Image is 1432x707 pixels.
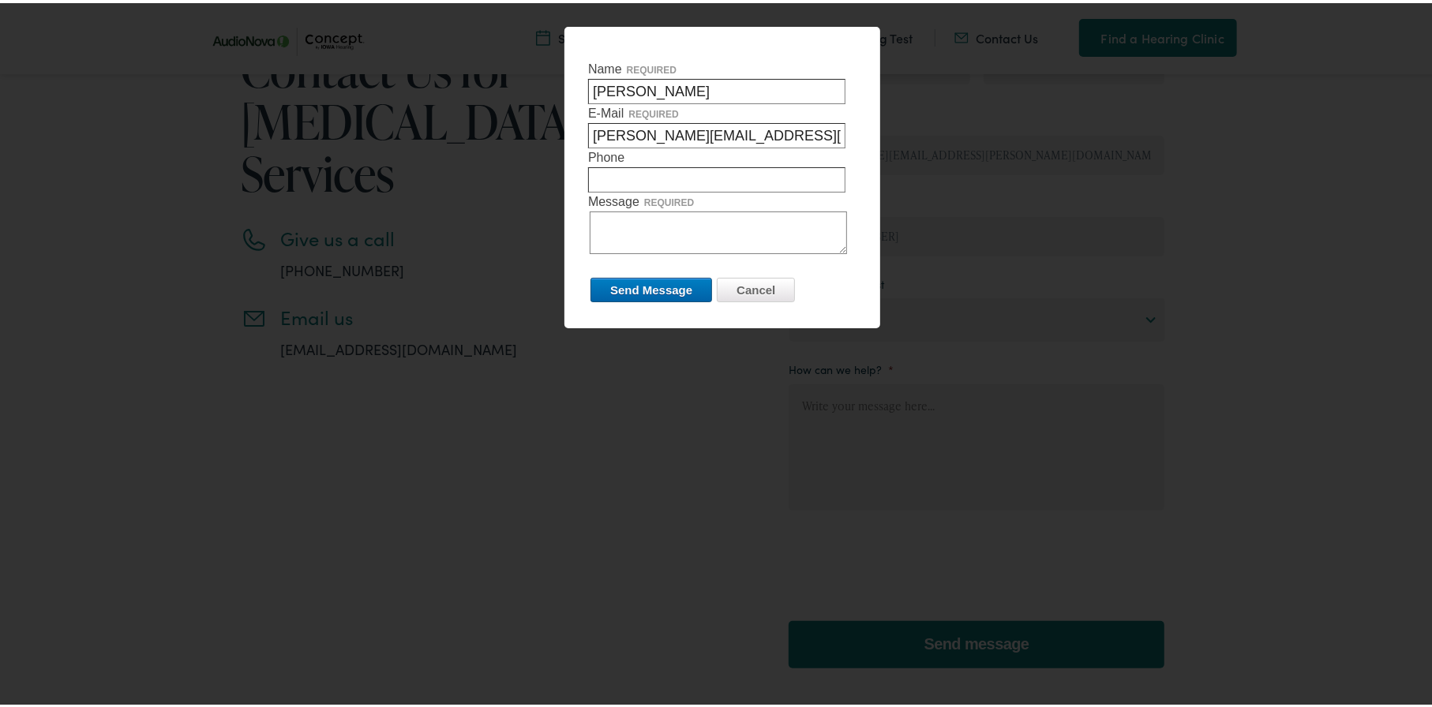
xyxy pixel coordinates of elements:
[590,208,847,251] textarea: Messagerequired
[588,145,857,189] label: Phone
[628,106,678,117] span: required
[588,101,857,145] label: E-Mail
[590,275,712,299] input: Send Message
[588,120,845,145] input: E-Mailrequired
[588,164,845,189] input: Phone
[644,194,694,205] span: required
[717,275,795,299] input: Cancel
[588,189,857,251] label: Message
[588,57,857,101] label: Name
[627,62,677,73] span: required
[588,76,845,101] input: Namerequired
